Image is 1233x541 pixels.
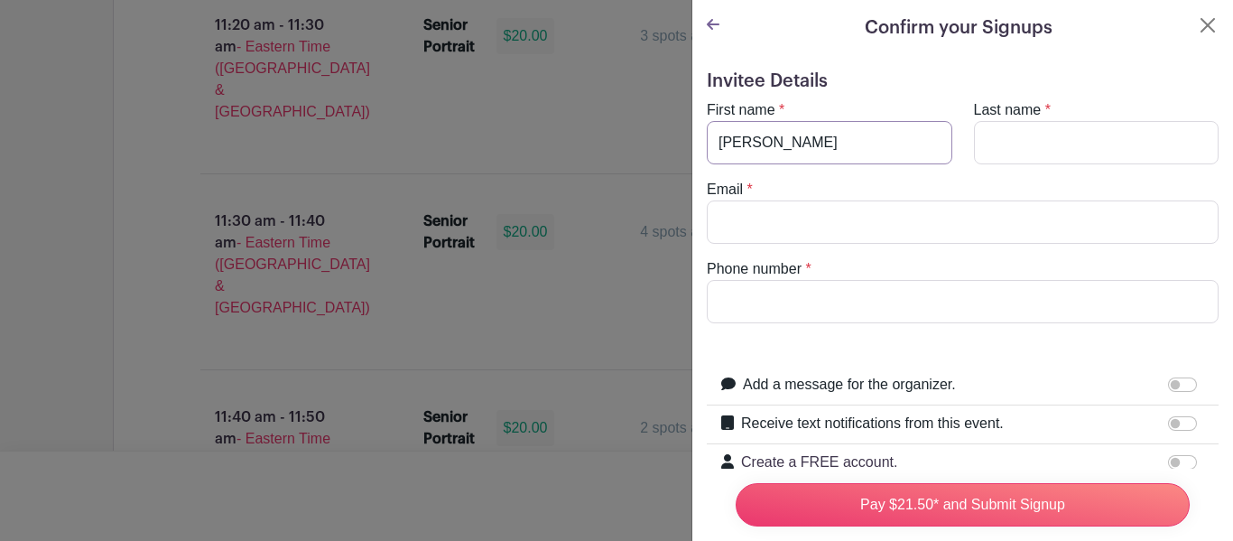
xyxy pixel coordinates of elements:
[707,258,802,280] label: Phone number
[741,413,1004,434] label: Receive text notifications from this event.
[707,99,775,121] label: First name
[707,70,1219,92] h5: Invitee Details
[865,14,1052,42] h5: Confirm your Signups
[741,452,1164,473] p: Create a FREE account.
[974,99,1042,121] label: Last name
[736,483,1190,527] input: Pay $21.50* and Submit Signup
[743,374,956,396] label: Add a message for the organizer.
[707,179,743,201] label: Email
[1197,14,1219,36] button: Close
